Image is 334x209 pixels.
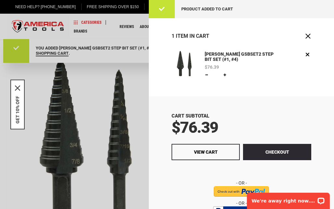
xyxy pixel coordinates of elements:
span: 1 [172,33,174,39]
a: [PERSON_NAME] GSBSET2 STEP BIT SET (#1, #4) [203,51,278,63]
span: View Cart [194,149,218,155]
svg: close icon [15,86,20,91]
iframe: LiveChat chat widget [243,188,334,209]
span: $76.39 [205,65,219,69]
button: GET 10% OFF [15,96,20,124]
button: Checkout [243,144,311,160]
span: Item in Cart [176,33,209,39]
a: GREENLEE GSBSET2 STEP BIT SET (#1, #4) [172,51,197,78]
img: GREENLEE GSBSET2 STEP BIT SET (#1, #4) [172,51,197,76]
button: Close [15,86,20,91]
a: View Cart [172,144,240,160]
span: Product added to cart [181,7,233,11]
span: $76.39 [172,118,218,137]
button: Close [305,33,311,39]
span: Cart Subtotal [172,113,209,119]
